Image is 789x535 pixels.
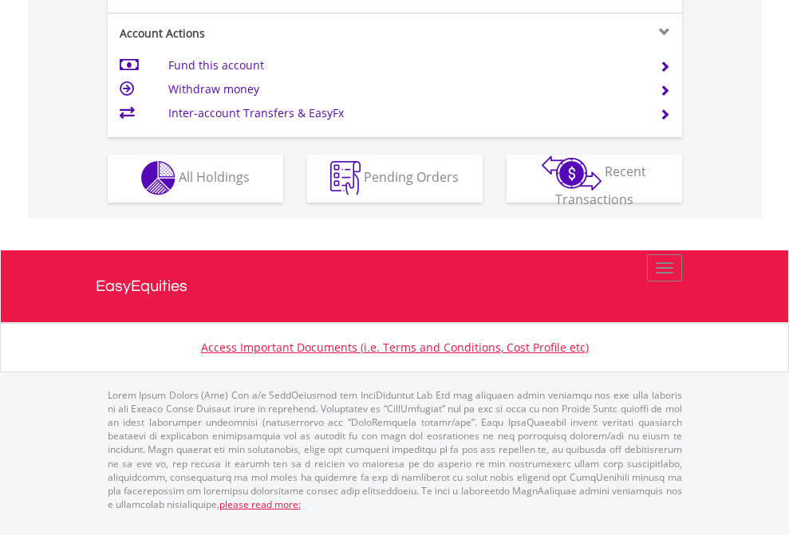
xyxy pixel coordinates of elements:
[108,155,283,203] button: All Holdings
[108,26,395,41] div: Account Actions
[96,250,694,322] a: EasyEquities
[168,53,640,77] td: Fund this account
[307,155,483,203] button: Pending Orders
[168,77,640,101] td: Withdraw money
[507,155,682,203] button: Recent Transactions
[179,168,250,186] span: All Holdings
[330,161,361,195] img: pending_instructions-wht.png
[542,155,602,191] img: transactions-zar-wht.png
[108,388,682,511] p: Lorem Ipsum Dolors (Ame) Con a/e SeddOeiusmod tem InciDiduntut Lab Etd mag aliquaen admin veniamq...
[141,161,176,195] img: holdings-wht.png
[168,101,640,125] td: Inter-account Transfers & EasyFx
[201,340,589,355] a: Access Important Documents (i.e. Terms and Conditions, Cost Profile etc)
[555,163,647,208] span: Recent Transactions
[364,168,459,186] span: Pending Orders
[219,498,301,511] a: please read more:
